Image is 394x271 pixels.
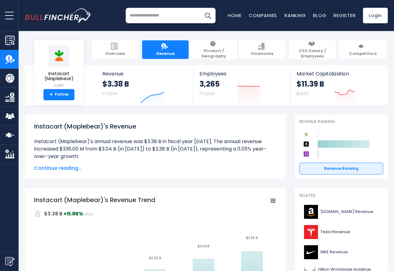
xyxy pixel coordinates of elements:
[34,138,276,160] li: Instacart (Maplebear)'s annual revenue was $3.38 B in fiscal year [DATE]. The annual revenue incr...
[303,245,319,259] img: NKE logo
[299,244,383,261] a: NIKE Revenue
[102,79,129,89] strong: $3.38 B
[299,224,383,241] a: Tesla Revenue
[302,131,310,138] img: Instacart (Maplebear) competitors logo
[39,71,79,81] span: Instacart (Maplebear)
[198,244,209,249] text: $3.04 B
[302,150,310,158] img: Wayfair competitors logo
[200,8,216,23] button: Search
[363,8,388,23] a: Login
[339,40,386,59] a: Competitors
[199,91,214,96] small: FY 2024
[193,65,290,105] a: Employees 3,265 FY 2024
[199,79,220,89] strong: 3,265
[25,8,92,23] img: bullfincher logo
[64,210,83,217] strong: +11.05%
[92,40,138,59] a: Overview
[299,119,383,124] p: Revenue Ranking
[251,51,273,56] span: Financials
[84,212,93,217] span: 2024
[199,71,284,77] span: Employees
[334,12,356,19] a: Register
[246,236,257,240] text: $3.38 B
[299,203,383,220] a: [DOMAIN_NAME] Revenue
[303,225,319,239] img: TSLA logo
[194,48,234,59] span: Product / Geography
[289,40,336,59] a: CEO Salary / Employees
[50,92,53,97] strong: +
[102,71,187,77] span: Revenue
[25,8,92,23] a: Go to homepage
[299,163,383,174] a: Revenue Ranking
[34,196,155,204] tspan: Instacart (Maplebear)'s Revenue Trend
[297,71,381,77] span: Market Capitalization
[156,51,175,56] span: Revenue
[297,91,308,96] small: [DATE]
[190,40,237,59] a: Product / Geography
[292,48,333,59] span: CEO Salary / Employees
[303,205,319,219] img: AMZN logo
[96,65,193,105] a: Revenue $3.38 B FY 2024
[297,79,324,89] strong: $11.39 B
[313,12,326,19] a: Blog
[349,51,377,56] span: Competitors
[43,89,74,100] a: +Follow
[239,40,285,59] a: Financials
[142,40,189,59] a: Revenue
[39,45,79,89] a: Instacart (Maplebear) CART
[34,165,276,172] span: Continue reading...
[290,65,387,105] a: Market Capitalization $11.39 B [DATE]
[34,122,276,131] h1: Instacart (Maplebear)'s Revenue
[302,140,310,148] img: Amazon.com competitors logo
[228,12,241,19] a: Home
[39,83,79,88] small: CART
[284,12,306,19] a: Ranking
[44,210,63,217] strong: $3.38 B
[149,256,161,260] text: $2.55 B
[249,12,277,19] a: Companies
[299,193,383,198] p: Related
[34,210,42,217] img: addasd
[105,51,125,56] span: Overview
[102,91,117,96] small: FY 2024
